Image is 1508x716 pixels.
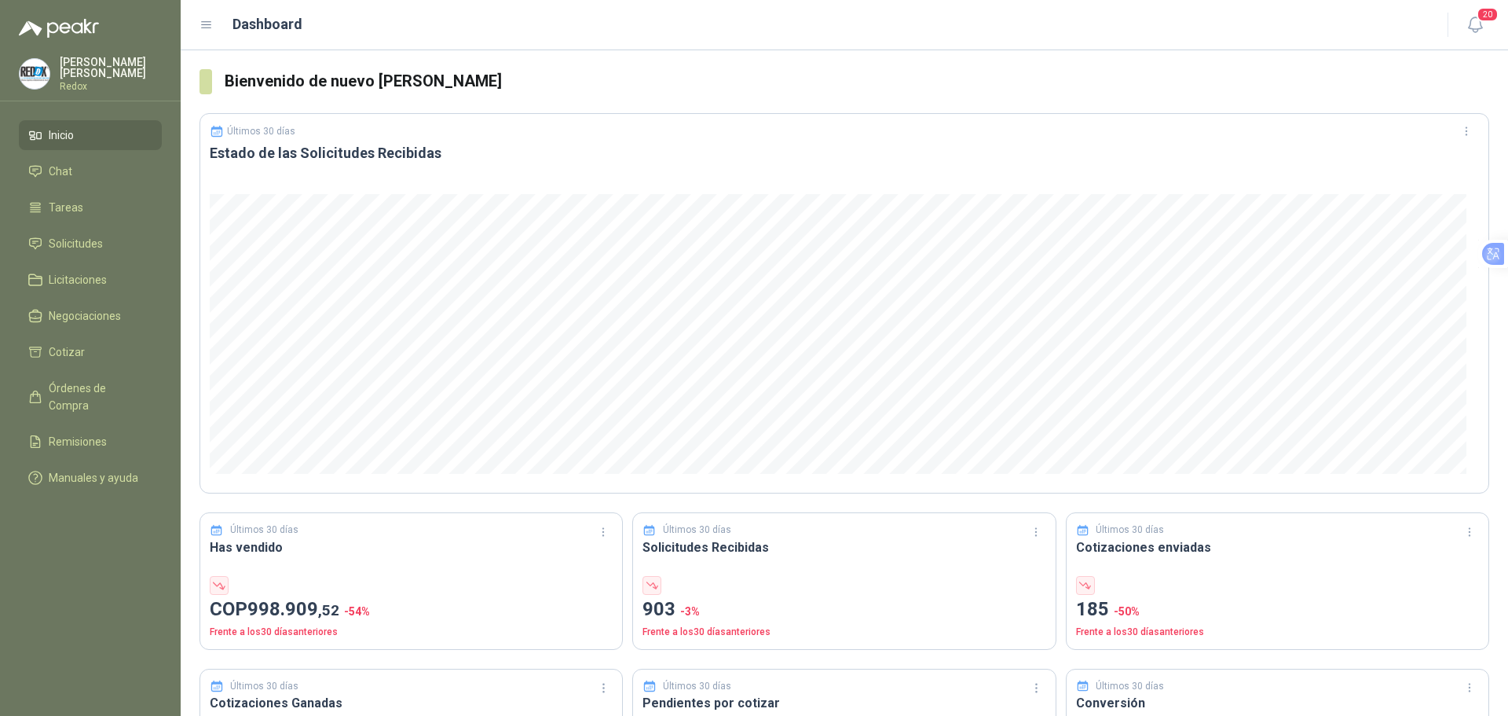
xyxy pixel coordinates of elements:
[225,69,1489,94] h3: Bienvenido de nuevo [PERSON_NAME]
[49,343,85,361] span: Cotizar
[49,127,74,144] span: Inicio
[49,380,147,414] span: Órdenes de Compra
[1096,523,1164,538] p: Últimos 30 días
[642,693,1045,713] h3: Pendientes por cotizar
[19,301,162,331] a: Negociaciones
[1076,625,1479,640] p: Frente a los 30 días anteriores
[210,144,1479,163] h3: Estado de las Solicitudes Recibidas
[1461,11,1489,39] button: 20
[1114,605,1140,618] span: -50 %
[1477,7,1499,22] span: 20
[663,679,731,694] p: Últimos 30 días
[642,625,1045,640] p: Frente a los 30 días anteriores
[49,307,121,325] span: Negociaciones
[232,13,302,35] h1: Dashboard
[247,598,339,620] span: 998.909
[210,625,613,640] p: Frente a los 30 días anteriores
[1096,679,1164,694] p: Últimos 30 días
[210,538,613,557] h3: Has vendido
[227,126,295,137] p: Últimos 30 días
[49,433,107,450] span: Remisiones
[49,235,103,252] span: Solicitudes
[19,19,99,38] img: Logo peakr
[210,693,613,713] h3: Cotizaciones Ganadas
[1076,595,1479,625] p: 185
[49,469,138,487] span: Manuales y ayuda
[19,193,162,222] a: Tareas
[318,601,339,619] span: ,52
[1076,693,1479,713] h3: Conversión
[230,679,298,694] p: Últimos 30 días
[642,538,1045,557] h3: Solicitudes Recibidas
[19,337,162,367] a: Cotizar
[49,199,83,216] span: Tareas
[19,156,162,186] a: Chat
[344,605,370,618] span: -54 %
[19,463,162,493] a: Manuales y ayuda
[663,523,731,538] p: Últimos 30 días
[49,163,72,180] span: Chat
[680,605,700,618] span: -3 %
[60,57,162,79] p: [PERSON_NAME] [PERSON_NAME]
[19,265,162,295] a: Licitaciones
[20,59,49,89] img: Company Logo
[19,427,162,457] a: Remisiones
[19,120,162,150] a: Inicio
[49,271,107,288] span: Licitaciones
[19,229,162,259] a: Solicitudes
[19,373,162,420] a: Órdenes de Compra
[60,82,162,91] p: Redox
[230,523,298,538] p: Últimos 30 días
[642,595,1045,625] p: 903
[1076,538,1479,557] h3: Cotizaciones enviadas
[210,595,613,625] p: COP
